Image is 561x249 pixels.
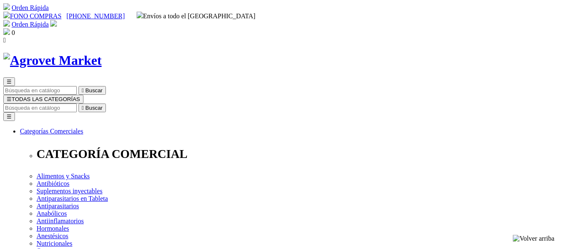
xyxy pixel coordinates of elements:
i:  [82,105,84,111]
a: Nutricionales [37,240,72,247]
a: [PHONE_NUMBER] [66,12,125,20]
img: Volver arriba [513,235,554,242]
span: Buscar [86,87,103,94]
button:  Buscar [78,104,106,112]
i:  [3,37,6,44]
button: ☰ [3,112,15,121]
span: 0 [12,29,15,36]
img: shopping-cart.svg [3,20,10,27]
input: Buscar [3,86,77,95]
a: Orden Rápida [12,4,49,11]
a: Acceda a su cuenta de cliente [50,21,57,28]
span: ☰ [7,96,12,102]
a: Categorías Comerciales [20,128,83,135]
a: Alimentos y Snacks [37,173,90,180]
a: Anestésicos [37,232,68,239]
a: Antiparasitarios [37,202,79,210]
span: Buscar [86,105,103,111]
a: Antiparasitarios en Tableta [37,195,108,202]
img: Agrovet Market [3,53,102,68]
input: Buscar [3,104,77,112]
a: Antibióticos [37,180,69,187]
p: CATEGORÍA COMERCIAL [37,147,558,161]
a: Anabólicos [37,210,67,217]
img: user.svg [50,20,57,27]
img: shopping-bag.svg [3,28,10,35]
a: Hormonales [37,225,69,232]
span: Envíos a todo el [GEOGRAPHIC_DATA] [137,12,256,20]
img: phone.svg [3,12,10,18]
a: Orden Rápida [12,21,49,28]
a: Suplementos inyectables [37,187,103,195]
button:  Buscar [78,86,106,95]
img: delivery-truck.svg [137,12,143,18]
button: ☰ [3,77,15,86]
i:  [82,87,84,94]
img: shopping-cart.svg [3,3,10,10]
button: ☰TODAS LAS CATEGORÍAS [3,95,83,104]
a: Antiinflamatorios [37,217,84,224]
span: ☰ [7,79,12,85]
a: FONO COMPRAS [3,12,61,20]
